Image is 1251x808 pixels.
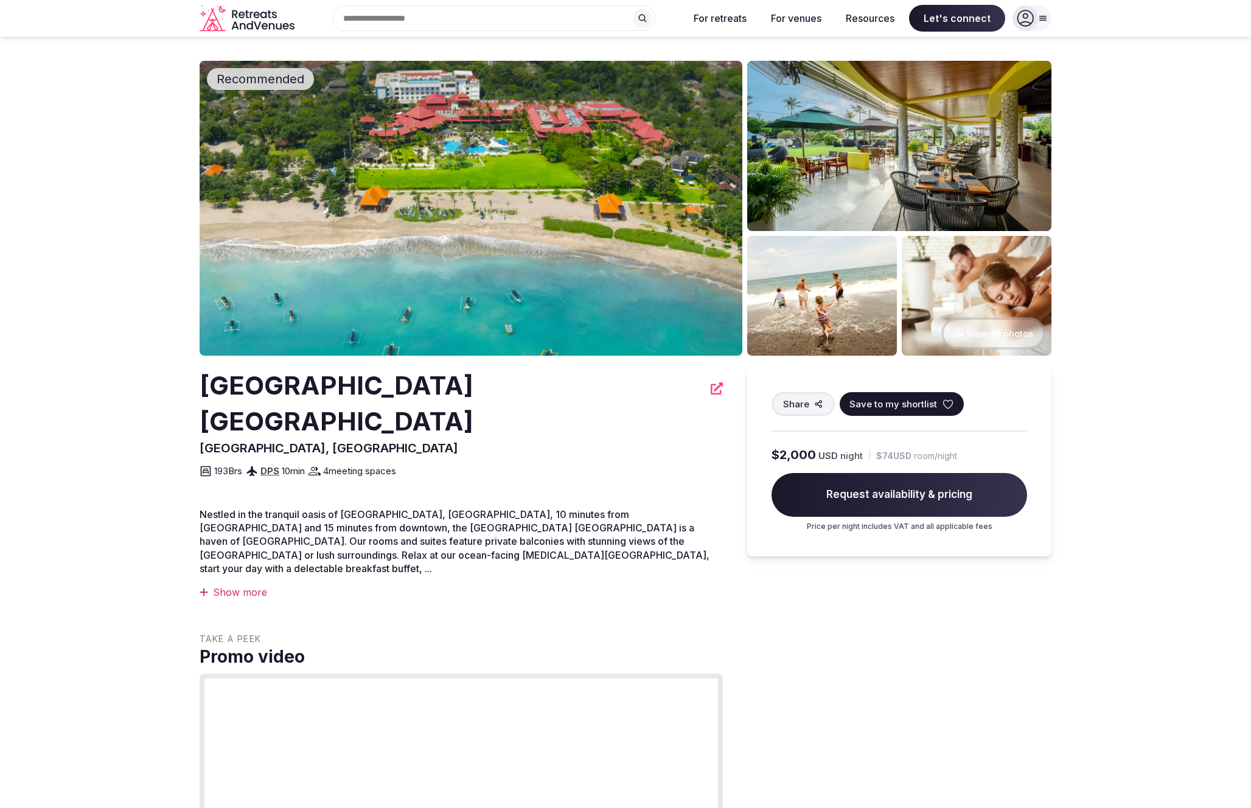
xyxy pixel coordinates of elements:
[323,464,396,477] span: 4 meeting spaces
[684,5,756,32] button: For retreats
[761,5,831,32] button: For venues
[200,5,297,32] svg: Retreats and Venues company logo
[212,71,309,88] span: Recommended
[282,464,305,477] span: 10 min
[836,5,904,32] button: Resources
[200,645,723,669] span: Promo video
[200,585,723,599] div: Show more
[200,633,723,645] span: Take a peek
[200,61,742,356] img: Venue cover photo
[772,392,835,416] button: Share
[783,398,809,410] span: Share
[747,61,1051,231] img: Venue gallery photo
[772,473,1027,517] span: Request availability & pricing
[200,5,297,32] a: Visit the homepage
[849,398,937,410] span: Save to my shortlist
[214,464,242,477] span: 193 Brs
[772,446,816,463] span: $2,000
[772,522,1027,532] p: Price per night includes VAT and all applicable fees
[207,68,314,90] div: Recommended
[200,368,703,440] h2: [GEOGRAPHIC_DATA] [GEOGRAPHIC_DATA]
[902,236,1051,356] img: Venue gallery photo
[818,449,838,462] span: USD
[840,449,863,462] span: night
[840,392,964,416] button: Save to my shortlist
[260,465,279,477] a: DPS
[200,441,458,455] span: [GEOGRAPHIC_DATA], [GEOGRAPHIC_DATA]
[876,450,911,462] span: $74 USD
[914,450,957,462] span: room/night
[868,449,871,461] div: |
[909,5,1005,32] span: Let's connect
[941,317,1045,350] button: View all photos
[200,508,709,575] span: Nestled in the tranquil oasis of [GEOGRAPHIC_DATA], [GEOGRAPHIC_DATA], 10 minutes from [GEOGRAPHI...
[747,236,897,356] img: Venue gallery photo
